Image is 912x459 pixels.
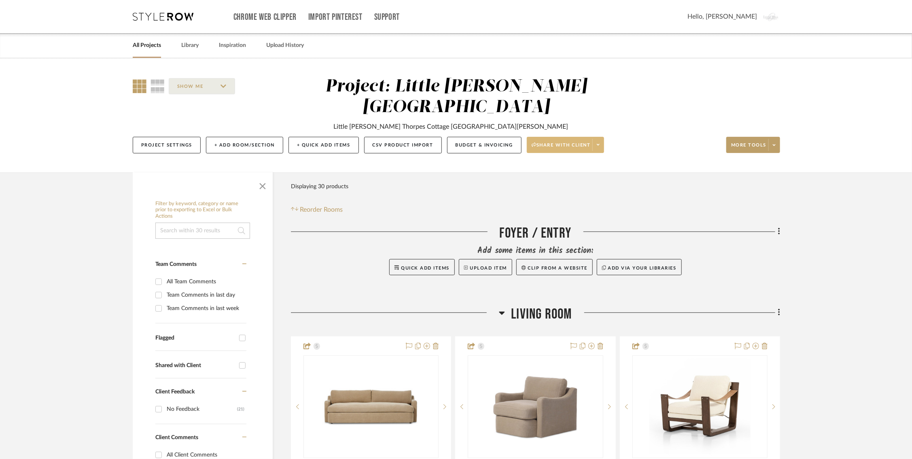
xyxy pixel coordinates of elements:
button: Reorder Rooms [291,205,343,215]
a: Chrome Web Clipper [233,14,297,21]
button: Share with client [527,137,604,153]
button: Close [255,176,271,193]
div: (21) [237,403,244,416]
button: Project Settings [133,137,201,153]
a: Upload History [266,40,304,51]
a: Library [181,40,199,51]
a: Import Pinterest [308,14,363,21]
div: Flagged [155,335,235,342]
div: All Team Comments [167,275,244,288]
div: Displaying 30 products [291,178,348,195]
span: Living Room [511,306,572,323]
button: CSV Product Import [364,137,442,153]
div: Little [PERSON_NAME] Thorpes Cottage [GEOGRAPHIC_DATA][PERSON_NAME] [333,122,568,132]
span: Client Comments [155,435,198,440]
span: Team Comments [155,261,197,267]
span: Share with client [532,142,591,154]
div: Add some items in this section: [291,245,780,257]
a: Support [374,14,400,21]
h6: Filter by keyword, category or name prior to exporting to Excel or Bulk Actions [155,201,250,220]
span: Client Feedback [155,389,195,395]
span: Hello, [PERSON_NAME] [687,12,757,21]
a: All Projects [133,40,161,51]
img: Aurelia Swivel Chair [485,356,586,457]
div: Team Comments in last week [167,302,244,315]
button: Add via your libraries [597,259,682,275]
button: Budget & Invoicing [447,137,522,153]
button: Clip from a website [516,259,593,275]
img: avatar [763,8,780,25]
button: + Add Room/Section [206,137,283,153]
img: Aurelia Sofa [320,356,422,457]
button: + Quick Add Items [288,137,359,153]
button: More tools [726,137,780,153]
div: Team Comments in last day [167,289,244,302]
input: Search within 30 results [155,223,250,239]
div: Project: Little [PERSON_NAME][GEOGRAPHIC_DATA] [325,78,587,116]
button: Quick Add Items [389,259,455,275]
span: Quick Add Items [401,266,450,270]
img: Cesar Chair [649,356,751,457]
div: No Feedback [167,403,237,416]
button: Upload Item [459,259,512,275]
div: Shared with Client [155,362,235,369]
a: Inspiration [219,40,246,51]
div: 0 [304,356,438,458]
span: Reorder Rooms [300,205,343,215]
span: More tools [731,142,766,154]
